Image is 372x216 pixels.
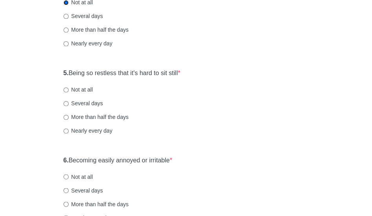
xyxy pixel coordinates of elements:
[64,186,103,194] label: Several days
[64,156,172,165] label: Becoming easily annoyed or irritable
[64,127,113,135] label: Nearly every day
[64,188,69,193] input: Several days
[64,113,129,121] label: More than half the days
[64,115,69,120] input: More than half the days
[64,14,69,19] input: Several days
[64,27,69,32] input: More than half the days
[64,87,69,92] input: Not at all
[64,101,69,106] input: Several days
[64,86,93,94] label: Not at all
[64,12,103,20] label: Several days
[64,128,69,133] input: Nearly every day
[64,99,103,107] label: Several days
[64,69,180,78] label: Being so restless that it's hard to sit still
[64,174,69,179] input: Not at all
[64,200,129,208] label: More than half the days
[64,173,93,180] label: Not at all
[64,202,69,207] input: More than half the days
[64,157,69,164] strong: 6.
[64,70,69,76] strong: 5.
[64,26,129,34] label: More than half the days
[64,41,69,46] input: Nearly every day
[64,40,113,47] label: Nearly every day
